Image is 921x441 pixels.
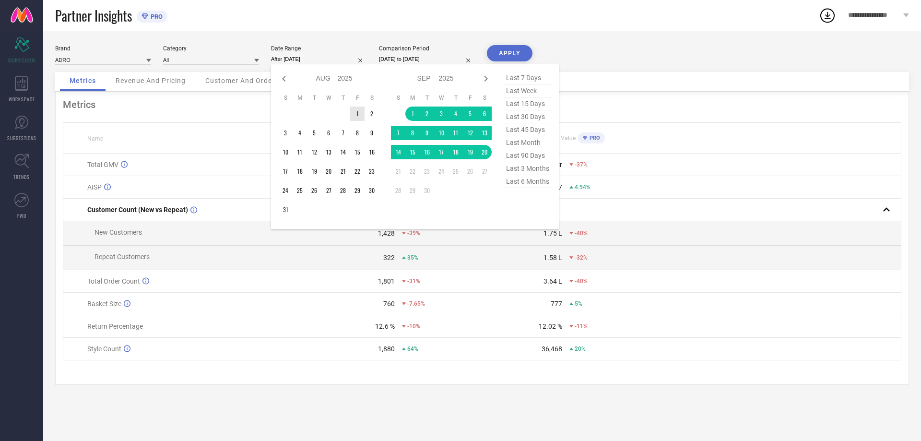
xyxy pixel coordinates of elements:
td: Sat Aug 23 2025 [365,164,379,179]
div: 1.75 L [543,229,562,237]
span: -32% [575,254,588,261]
span: Style Count [87,345,121,353]
div: 777 [551,300,562,308]
div: 12.02 % [539,322,562,330]
td: Wed Aug 06 2025 [321,126,336,140]
span: Customer And Orders [205,77,279,84]
span: -10% [407,323,420,330]
th: Wednesday [434,94,449,102]
span: last month [504,136,552,149]
span: 20% [575,346,586,352]
div: Next month [480,73,492,84]
th: Saturday [365,94,379,102]
td: Tue Sep 02 2025 [420,107,434,121]
td: Wed Aug 20 2025 [321,164,336,179]
td: Sat Aug 30 2025 [365,183,379,198]
th: Wednesday [321,94,336,102]
th: Friday [350,94,365,102]
td: Sun Sep 21 2025 [391,164,405,179]
span: last 30 days [504,110,552,123]
span: WORKSPACE [9,95,35,103]
td: Wed Sep 03 2025 [434,107,449,121]
td: Sat Aug 09 2025 [365,126,379,140]
span: SCORECARDS [8,57,36,64]
th: Thursday [336,94,350,102]
span: -37% [575,161,588,168]
td: Wed Sep 10 2025 [434,126,449,140]
td: Tue Sep 09 2025 [420,126,434,140]
td: Sat Sep 27 2025 [477,164,492,179]
span: 35% [407,254,418,261]
th: Friday [463,94,477,102]
th: Sunday [391,94,405,102]
td: Thu Aug 21 2025 [336,164,350,179]
span: -40% [575,278,588,285]
span: last 6 months [504,175,552,188]
td: Sun Aug 03 2025 [278,126,293,140]
span: PRO [148,13,163,20]
div: 1,801 [378,277,395,285]
td: Wed Aug 27 2025 [321,183,336,198]
td: Wed Aug 13 2025 [321,145,336,159]
span: last week [504,84,552,97]
div: Open download list [819,7,836,24]
td: Fri Aug 15 2025 [350,145,365,159]
span: last 45 days [504,123,552,136]
td: Sun Sep 07 2025 [391,126,405,140]
div: 760 [383,300,395,308]
td: Thu Aug 14 2025 [336,145,350,159]
span: Revenue And Pricing [116,77,186,84]
td: Thu Sep 25 2025 [449,164,463,179]
span: -11% [575,323,588,330]
span: -40% [575,230,588,237]
span: PRO [587,135,600,141]
th: Saturday [477,94,492,102]
th: Monday [405,94,420,102]
td: Fri Aug 22 2025 [350,164,365,179]
td: Fri Sep 26 2025 [463,164,477,179]
span: Total GMV [87,161,118,168]
input: Select comparison period [379,54,475,64]
td: Wed Sep 17 2025 [434,145,449,159]
td: Fri Aug 29 2025 [350,183,365,198]
span: Repeat Customers [94,253,150,261]
td: Mon Aug 04 2025 [293,126,307,140]
td: Sat Aug 16 2025 [365,145,379,159]
span: last 90 days [504,149,552,162]
td: Mon Aug 18 2025 [293,164,307,179]
th: Tuesday [307,94,321,102]
div: Metrics [63,99,901,110]
span: -39% [407,230,420,237]
td: Mon Aug 25 2025 [293,183,307,198]
span: Total Order Count [87,277,140,285]
td: Mon Sep 15 2025 [405,145,420,159]
td: Thu Sep 11 2025 [449,126,463,140]
span: last 15 days [504,97,552,110]
button: APPLY [487,45,532,61]
span: FWD [17,212,26,219]
td: Tue Sep 23 2025 [420,164,434,179]
div: Brand [55,45,151,52]
td: Tue Sep 30 2025 [420,183,434,198]
span: 5% [575,300,582,307]
input: Select date range [271,54,367,64]
div: 1,428 [378,229,395,237]
td: Tue Aug 12 2025 [307,145,321,159]
td: Sat Aug 02 2025 [365,107,379,121]
div: Previous month [278,73,290,84]
span: TRENDS [13,173,30,180]
td: Sun Aug 24 2025 [278,183,293,198]
td: Sun Aug 17 2025 [278,164,293,179]
div: 3.64 L [543,277,562,285]
span: -31% [407,278,420,285]
span: last 7 days [504,72,552,84]
span: Return Percentage [87,322,143,330]
td: Sun Sep 14 2025 [391,145,405,159]
div: Date Range [271,45,367,52]
td: Tue Aug 05 2025 [307,126,321,140]
td: Mon Aug 11 2025 [293,145,307,159]
td: Mon Sep 29 2025 [405,183,420,198]
span: -7.65% [407,300,425,307]
th: Sunday [278,94,293,102]
td: Sun Aug 10 2025 [278,145,293,159]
